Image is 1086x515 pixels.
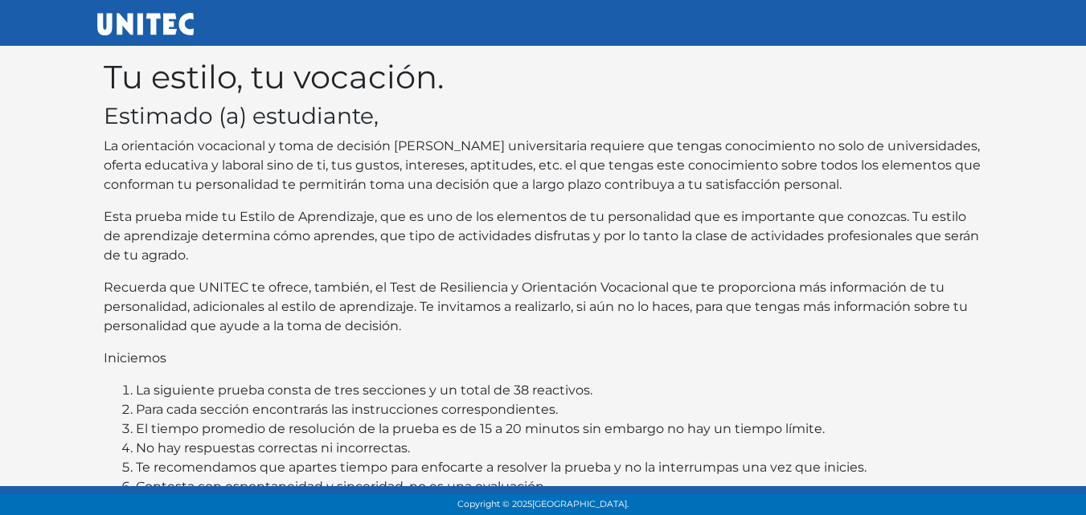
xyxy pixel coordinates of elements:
span: [GEOGRAPHIC_DATA]. [532,499,629,509]
h3: Estimado (a) estudiante, [104,103,983,130]
h1: Tu estilo, tu vocación. [104,58,983,96]
p: Iniciemos [104,349,983,368]
li: El tiempo promedio de resolución de la prueba es de 15 a 20 minutos sin embargo no hay un tiempo ... [136,419,983,439]
img: UNITEC [97,13,194,35]
li: Para cada sección encontrarás las instrucciones correspondientes. [136,400,983,419]
p: Esta prueba mide tu Estilo de Aprendizaje, que es uno de los elementos de tu personalidad que es ... [104,207,983,265]
p: Recuerda que UNITEC te ofrece, también, el Test de Resiliencia y Orientación Vocacional que te pr... [104,278,983,336]
li: Te recomendamos que apartes tiempo para enfocarte a resolver la prueba y no la interrumpas una ve... [136,458,983,477]
li: La siguiente prueba consta de tres secciones y un total de 38 reactivos. [136,381,983,400]
li: No hay respuestas correctas ni incorrectas. [136,439,983,458]
li: Contesta con espontaneidad y sinceridad, no es una evaluación. [136,477,983,497]
p: La orientación vocacional y toma de decisión [PERSON_NAME] universitaria requiere que tengas cono... [104,137,983,194]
